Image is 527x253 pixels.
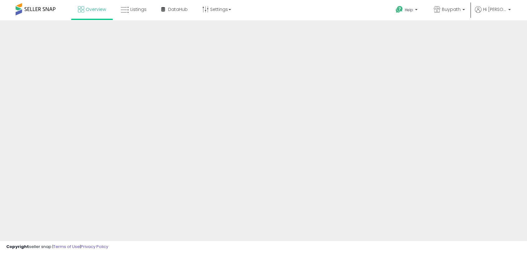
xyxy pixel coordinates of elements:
span: DataHub [168,6,188,12]
span: Hi [PERSON_NAME] [483,6,506,12]
a: Terms of Use [53,244,80,250]
span: Help [405,7,413,12]
a: Privacy Policy [81,244,108,250]
i: Get Help [395,6,403,13]
strong: Copyright [6,244,29,250]
div: seller snap | | [6,244,108,250]
span: Listings [130,6,147,12]
span: Overview [86,6,106,12]
a: Help [391,1,424,20]
span: Buypath [442,6,461,12]
a: Hi [PERSON_NAME] [475,6,511,20]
